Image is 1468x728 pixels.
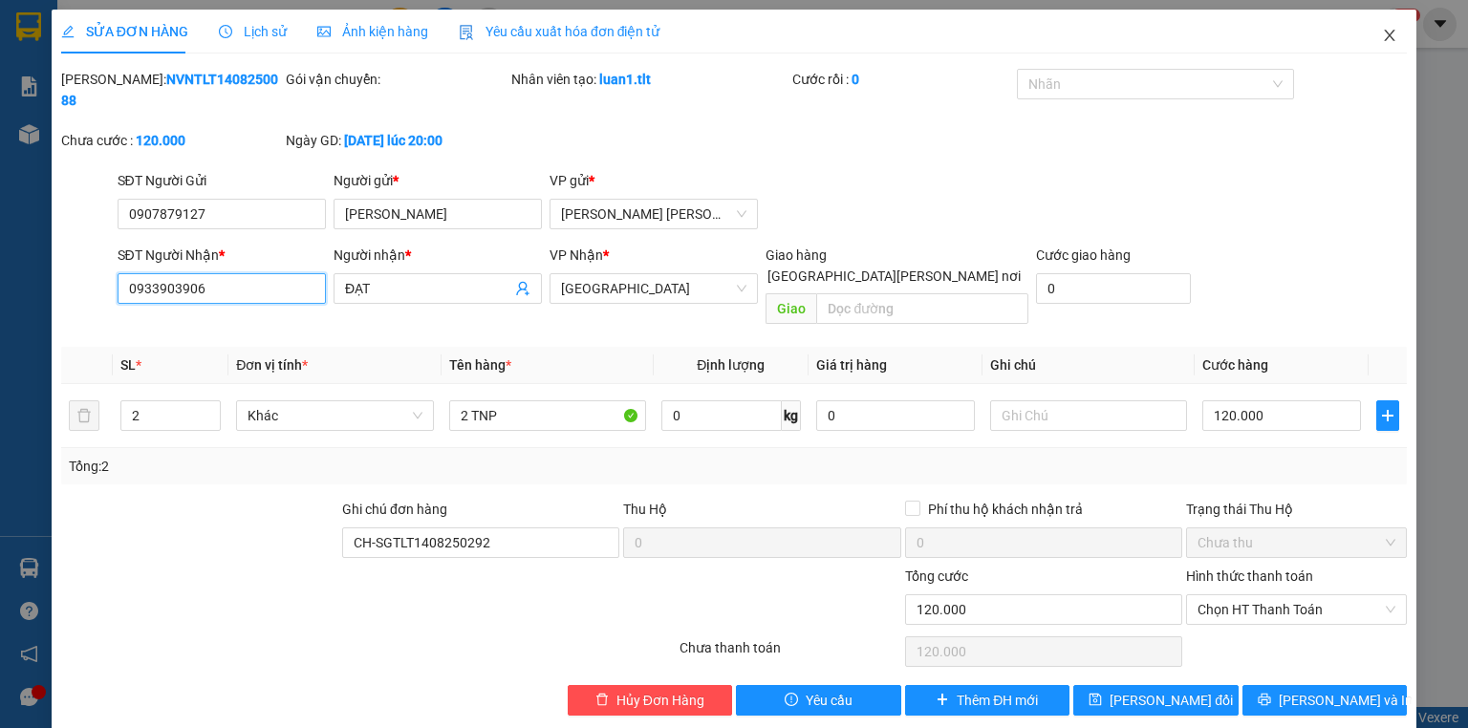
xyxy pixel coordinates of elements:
b: [DATE] lúc 20:00 [344,133,443,148]
button: exclamation-circleYêu cầu [736,685,901,716]
span: Nguyễn Văn Nguyễn [561,200,746,228]
span: Cước hàng [1202,357,1268,373]
img: icon [459,25,474,40]
div: Người nhận [334,245,542,266]
button: plusThêm ĐH mới [905,685,1070,716]
span: Đơn vị tính [236,357,308,373]
span: plus [936,693,949,708]
div: Người gửi [334,170,542,191]
button: plus [1376,400,1399,431]
label: Ghi chú đơn hàng [342,502,447,517]
span: Tổng cước [905,568,968,584]
span: Thêm ĐH mới [957,690,1038,711]
th: Ghi chú [982,347,1195,384]
span: Giá trị hàng [816,357,887,373]
b: luan1.tlt [599,72,651,87]
div: SĐT Người Gửi [118,170,326,191]
span: Chọn HT Thanh Toán [1198,595,1395,624]
span: kg [782,400,801,431]
span: Ảnh kiện hàng [317,24,428,39]
span: Chưa thu [1198,528,1395,557]
span: save [1089,693,1102,708]
span: Tên hàng [449,357,511,373]
span: Yêu cầu [806,690,853,711]
b: 120.000 [136,133,185,148]
b: NVNTLT1408250088 [61,72,278,108]
div: Tổng: 2 [69,456,568,477]
button: delete [69,400,99,431]
span: Lịch sử [219,24,287,39]
span: VP Nhận [550,247,603,263]
button: Close [1363,10,1416,63]
span: Sài Gòn [561,274,746,303]
span: picture [317,25,331,38]
span: printer [1258,693,1271,708]
span: SL [120,357,136,373]
span: user-add [515,281,530,296]
span: close [1382,28,1397,43]
span: SỬA ĐƠN HÀNG [61,24,188,39]
div: Gói vận chuyển: [286,69,507,90]
label: Cước giao hàng [1036,247,1131,263]
span: delete [595,693,609,708]
span: Thu Hộ [623,502,667,517]
span: Giao hàng [766,247,827,263]
span: Định lượng [697,357,765,373]
label: Hình thức thanh toán [1186,568,1313,584]
div: SĐT Người Nhận [118,245,326,266]
div: Cước rồi : [792,69,1013,90]
b: 0 [852,72,859,87]
div: Trạng thái Thu Hộ [1186,499,1407,520]
button: save[PERSON_NAME] đổi [1073,685,1239,716]
input: Ghi chú đơn hàng [342,527,619,558]
div: Ngày GD: [286,130,507,151]
button: deleteHủy Đơn Hàng [568,685,733,716]
span: [PERSON_NAME] đổi [1110,690,1233,711]
span: Yêu cầu xuất hóa đơn điện tử [459,24,660,39]
input: VD: Bàn, Ghế [449,400,646,431]
input: Cước giao hàng [1036,273,1191,304]
span: Hủy Đơn Hàng [616,690,704,711]
span: edit [61,25,75,38]
div: Nhân viên tạo: [511,69,788,90]
input: Ghi Chú [990,400,1187,431]
input: Dọc đường [816,293,1028,324]
span: [GEOGRAPHIC_DATA][PERSON_NAME] nơi [760,266,1028,287]
span: Khác [248,401,421,430]
div: Chưa cước : [61,130,282,151]
span: exclamation-circle [785,693,798,708]
div: Chưa thanh toán [678,637,902,671]
div: VP gửi [550,170,758,191]
button: printer[PERSON_NAME] và In [1242,685,1408,716]
div: [PERSON_NAME]: [61,69,282,111]
span: Giao [766,293,816,324]
span: clock-circle [219,25,232,38]
span: [PERSON_NAME] và In [1279,690,1413,711]
span: Phí thu hộ khách nhận trả [920,499,1090,520]
span: plus [1377,408,1398,423]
